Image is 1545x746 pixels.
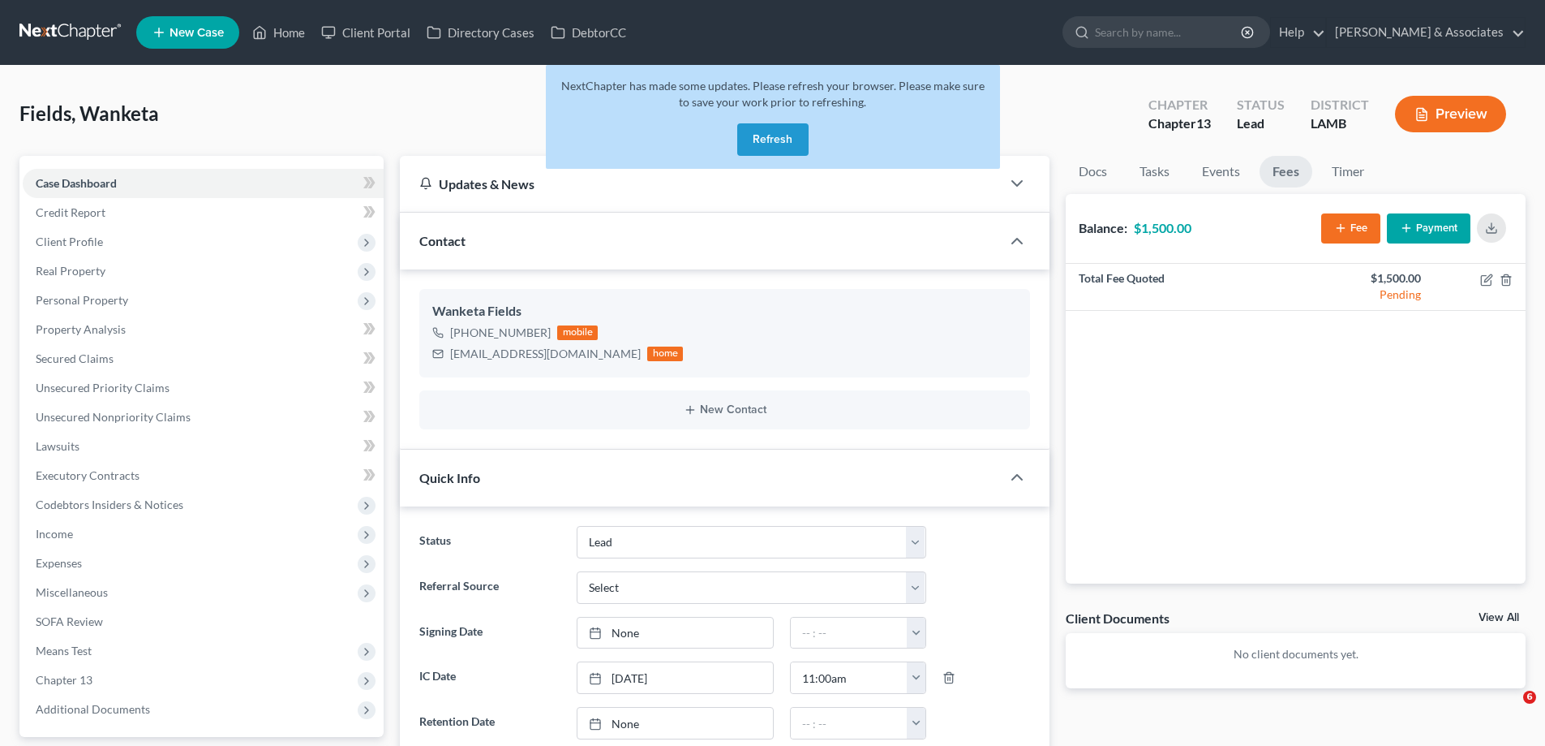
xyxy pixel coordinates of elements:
[791,662,908,693] input: -- : --
[1311,114,1369,133] div: LAMB
[737,123,809,156] button: Refresh
[36,614,103,628] span: SOFA Review
[36,439,79,453] span: Lawsuits
[1148,96,1211,114] div: Chapter
[411,617,568,649] label: Signing Date
[36,468,139,482] span: Executory Contracts
[36,293,128,307] span: Personal Property
[1271,18,1325,47] a: Help
[1066,156,1120,188] a: Docs
[1196,115,1211,131] span: 13
[36,673,92,687] span: Chapter 13
[418,18,543,47] a: Directory Cases
[647,347,683,361] div: home
[411,526,568,558] label: Status
[1523,691,1536,704] span: 6
[1237,96,1285,114] div: Status
[36,556,82,570] span: Expenses
[577,662,773,693] a: [DATE]
[577,708,773,739] a: None
[432,403,1017,416] button: New Contact
[1066,610,1169,627] div: Client Documents
[1309,287,1421,303] div: Pending
[36,235,103,248] span: Client Profile
[23,315,384,344] a: Property Analysis
[23,432,384,461] a: Lawsuits
[36,381,170,395] span: Unsecured Priority Claims
[450,346,641,362] div: [EMAIL_ADDRESS][DOMAIN_NAME]
[561,79,985,109] span: NextChapter has made some updates. Please refresh your browser. Please make sure to save your wor...
[23,169,384,198] a: Case Dashboard
[1127,156,1182,188] a: Tasks
[313,18,418,47] a: Client Portal
[36,322,126,336] span: Property Analysis
[1321,213,1380,244] button: Fee
[23,461,384,490] a: Executory Contracts
[36,205,105,219] span: Credit Report
[1079,646,1513,662] p: No client documents yet.
[23,198,384,227] a: Credit Report
[432,302,1017,321] div: Wanketa Fields
[450,325,551,341] div: [PHONE_NUMBER]
[36,527,73,541] span: Income
[1079,220,1127,235] strong: Balance:
[1095,17,1243,47] input: Search by name...
[36,702,150,716] span: Additional Documents
[1395,96,1506,132] button: Preview
[419,233,466,248] span: Contact
[36,410,191,424] span: Unsecured Nonpriority Claims
[1148,114,1211,133] div: Chapter
[557,326,598,340] div: mobile
[419,470,480,485] span: Quick Info
[1309,270,1421,287] div: $1,500.00
[791,618,908,649] input: -- : --
[23,344,384,373] a: Secured Claims
[419,175,981,192] div: Updates & News
[411,707,568,740] label: Retention Date
[1319,156,1377,188] a: Timer
[411,571,568,604] label: Referral Source
[23,373,384,403] a: Unsecured Priority Claims
[36,498,183,511] span: Codebtors Insiders & Notices
[170,27,224,39] span: New Case
[23,607,384,636] a: SOFA Review
[1134,220,1191,235] strong: $1,500.00
[36,585,108,599] span: Miscellaneous
[1189,156,1253,188] a: Events
[543,18,634,47] a: DebtorCC
[1237,114,1285,133] div: Lead
[577,618,773,649] a: None
[791,708,908,739] input: -- : --
[23,403,384,432] a: Unsecured Nonpriority Claims
[1311,96,1369,114] div: District
[19,101,159,125] span: Fields, Wanketa
[36,351,114,365] span: Secured Claims
[1260,156,1312,188] a: Fees
[1387,213,1470,244] button: Payment
[1327,18,1525,47] a: [PERSON_NAME] & Associates
[1490,691,1529,730] iframe: Intercom live chat
[1478,612,1519,623] a: View All
[36,264,105,278] span: Real Property
[1066,264,1295,311] td: Total Fee Quoted
[411,662,568,694] label: IC Date
[36,176,117,190] span: Case Dashboard
[36,644,92,658] span: Means Test
[244,18,313,47] a: Home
